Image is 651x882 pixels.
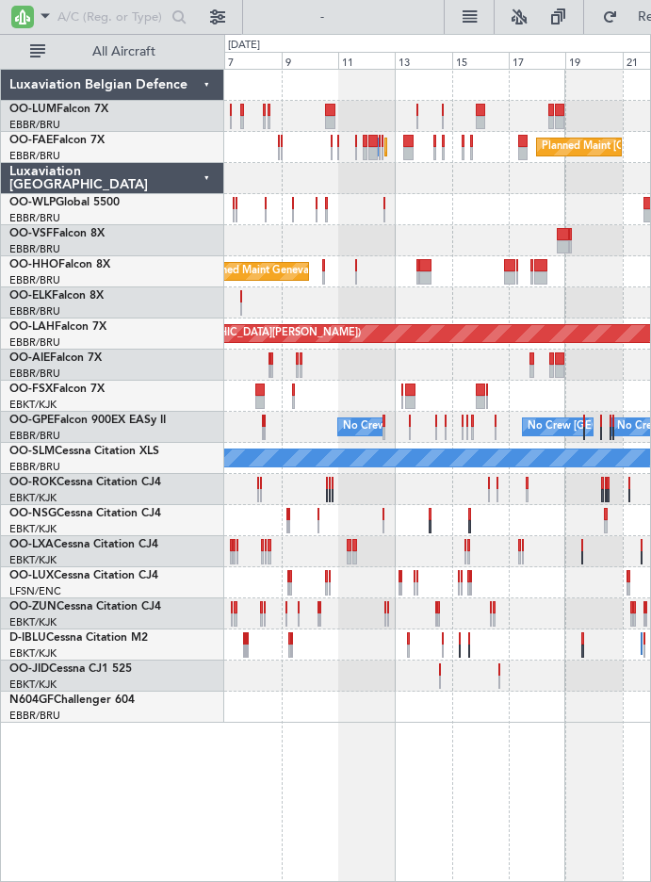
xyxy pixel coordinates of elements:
div: 17 [509,52,565,69]
span: All Aircraft [49,45,199,58]
a: EBBR/BRU [9,429,60,443]
span: OO-ELK [9,290,52,302]
input: A/C (Reg. or Type) [57,3,166,31]
div: 13 [395,52,451,69]
span: OO-ROK [9,477,57,488]
span: OO-HHO [9,259,58,270]
a: EBBR/BRU [9,304,60,318]
div: 19 [565,52,622,69]
a: OO-LUMFalcon 7X [9,104,108,115]
a: D-IBLUCessna Citation M2 [9,632,148,644]
a: N604GFChallenger 604 [9,694,135,706]
a: EBKT/KJK [9,491,57,505]
span: OO-FSX [9,384,53,395]
div: [DATE] [228,38,260,54]
a: EBKT/KJK [9,522,57,536]
a: OO-VSFFalcon 8X [9,228,105,239]
a: OO-WLPGlobal 5500 [9,197,120,208]
div: 11 [338,52,395,69]
button: All Aircraft [21,37,204,67]
a: EBKT/KJK [9,615,57,629]
a: OO-NSGCessna Citation CJ4 [9,508,161,519]
span: OO-AIE [9,352,50,364]
span: OO-WLP [9,197,56,208]
a: OO-AIEFalcon 7X [9,352,102,364]
span: OO-VSF [9,228,53,239]
a: OO-LUXCessna Citation CJ4 [9,570,158,581]
a: OO-ZUNCessna Citation CJ4 [9,601,161,612]
div: 15 [452,52,509,69]
a: OO-SLMCessna Citation XLS [9,446,159,457]
span: OO-GPE [9,415,54,426]
a: EBBR/BRU [9,211,60,225]
div: Planned Maint Geneva (Cointrin) [201,257,356,286]
a: EBBR/BRU [9,242,60,256]
span: N604GF [9,694,54,706]
a: EBKT/KJK [9,553,57,567]
span: OO-LUM [9,104,57,115]
span: OO-FAE [9,135,53,146]
span: OO-LAH [9,321,55,333]
a: EBBR/BRU [9,149,60,163]
span: D-IBLU [9,632,46,644]
a: OO-LXACessna Citation CJ4 [9,539,158,550]
a: OO-FAEFalcon 7X [9,135,105,146]
a: EBBR/BRU [9,367,60,381]
a: EBBR/BRU [9,709,60,723]
a: EBBR/BRU [9,273,60,287]
a: OO-LAHFalcon 7X [9,321,106,333]
span: OO-NSG [9,508,57,519]
a: OO-ROKCessna Citation CJ4 [9,477,161,488]
a: OO-HHOFalcon 8X [9,259,110,270]
a: OO-ELKFalcon 8X [9,290,104,302]
a: OO-GPEFalcon 900EX EASy II [9,415,166,426]
span: OO-SLM [9,446,55,457]
span: OO-LUX [9,570,54,581]
div: 7 [224,52,281,69]
a: EBKT/KJK [9,398,57,412]
a: EBBR/BRU [9,118,60,132]
a: EBKT/KJK [9,678,57,692]
a: EBBR/BRU [9,335,60,350]
a: EBBR/BRU [9,460,60,474]
a: LFSN/ENC [9,584,61,598]
div: 9 [282,52,338,69]
span: OO-LXA [9,539,54,550]
a: EBKT/KJK [9,646,57,661]
span: OO-JID [9,663,49,675]
span: OO-ZUN [9,601,57,612]
a: OO-FSXFalcon 7X [9,384,105,395]
a: OO-JIDCessna CJ1 525 [9,663,132,675]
